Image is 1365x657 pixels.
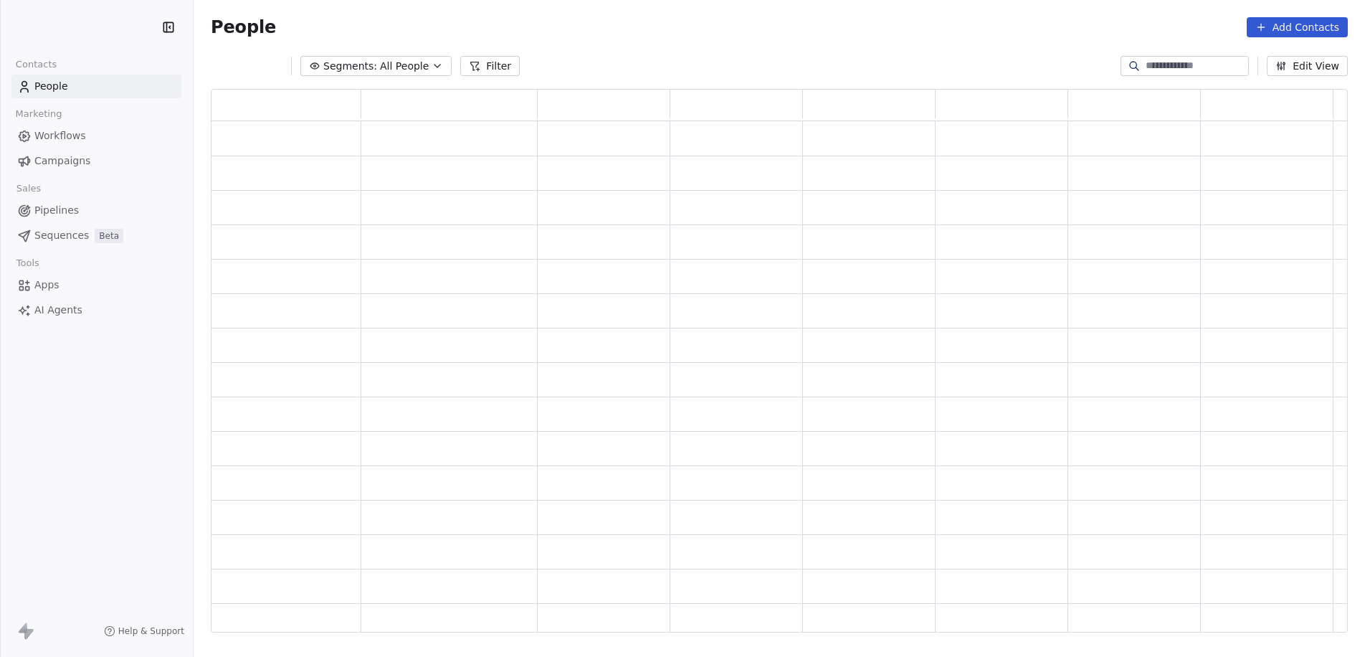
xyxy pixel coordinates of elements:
a: SequencesBeta [11,224,181,247]
a: Apps [11,273,181,297]
span: Sequences [34,228,89,243]
a: Pipelines [11,199,181,222]
a: People [11,75,181,98]
button: Add Contacts [1247,17,1348,37]
span: Workflows [34,128,86,143]
a: Workflows [11,124,181,148]
span: Segments: [323,59,377,74]
button: Edit View [1267,56,1348,76]
a: AI Agents [11,298,181,322]
button: Filter [460,56,520,76]
span: AI Agents [34,303,82,318]
span: Pipelines [34,203,79,218]
span: All People [380,59,429,74]
span: Apps [34,278,60,293]
span: Sales [10,178,47,199]
span: Tools [10,252,45,274]
span: People [34,79,68,94]
span: Contacts [9,54,63,75]
a: Help & Support [104,625,184,637]
span: People [211,16,276,38]
a: Campaigns [11,149,181,173]
span: Help & Support [118,625,184,637]
span: Campaigns [34,153,90,169]
span: Marketing [9,103,68,125]
span: Beta [95,229,123,243]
